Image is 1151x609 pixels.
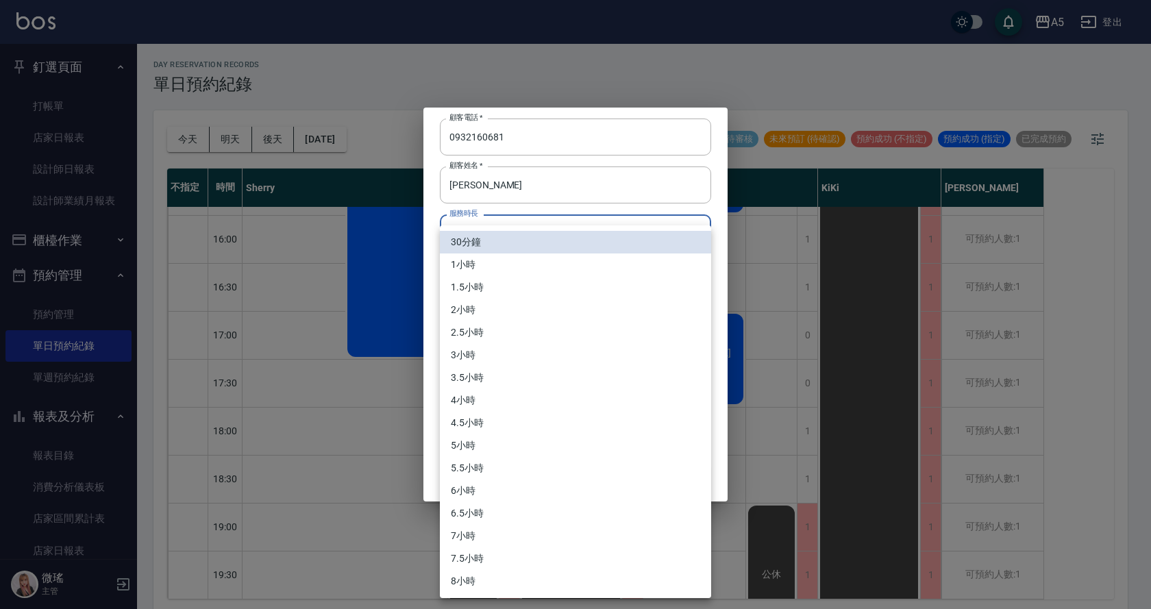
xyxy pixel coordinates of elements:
[440,253,711,276] li: 1小時
[440,231,711,253] li: 30分鐘
[440,389,711,412] li: 4小時
[440,525,711,547] li: 7小時
[440,412,711,434] li: 4.5小時
[440,321,711,344] li: 2.5小時
[440,547,711,570] li: 7.5小時
[440,570,711,593] li: 8小時
[440,366,711,389] li: 3.5小時
[440,502,711,525] li: 6.5小時
[440,434,711,457] li: 5小時
[440,480,711,502] li: 6小時
[440,299,711,321] li: 2小時
[440,276,711,299] li: 1.5小時
[440,344,711,366] li: 3小時
[440,457,711,480] li: 5.5小時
